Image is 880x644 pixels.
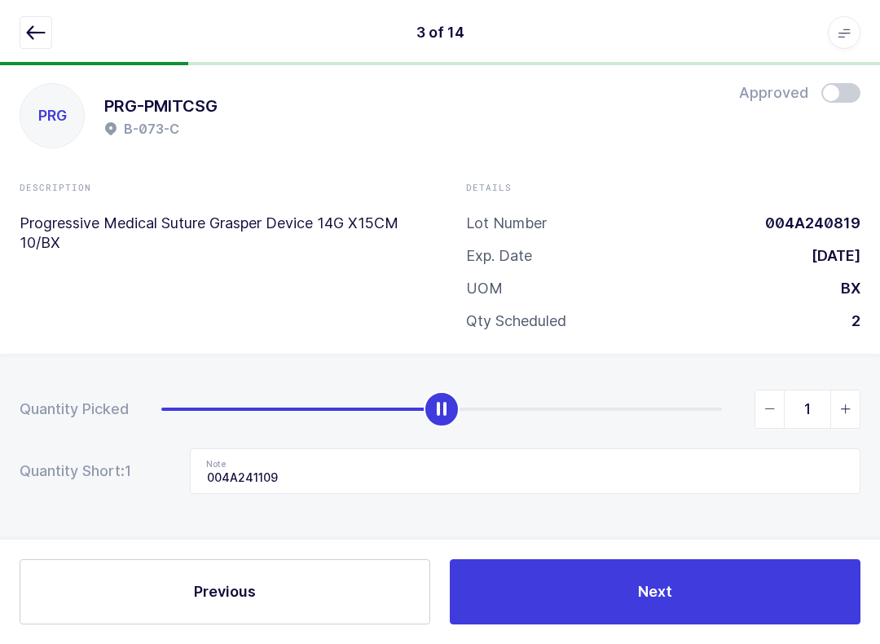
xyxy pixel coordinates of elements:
[20,214,414,253] p: Progressive Medical Suture Grasper Device 14G X15CM 10/BX
[466,311,566,331] div: Qty Scheduled
[466,279,503,298] div: UOM
[466,214,547,233] div: Lot Number
[20,559,430,624] button: Previous
[466,181,860,194] div: Details
[20,399,129,419] div: Quantity Picked
[161,390,860,429] div: slider between 0 and 2
[125,461,157,481] span: 1
[799,246,860,266] div: [DATE]
[450,559,860,624] button: Next
[190,448,860,494] input: Note
[104,93,218,119] h1: PRG-PMITCSG
[124,119,179,139] h2: B-073-C
[752,214,860,233] div: 004A240819
[838,311,860,331] div: 2
[638,581,672,602] span: Next
[20,84,84,148] div: PRG
[20,181,414,194] div: Description
[466,246,532,266] div: Exp. Date
[739,83,808,103] span: Approved
[828,279,860,298] div: BX
[194,581,256,602] span: Previous
[416,23,464,42] div: 3 of 14
[20,461,157,481] div: Quantity Short:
